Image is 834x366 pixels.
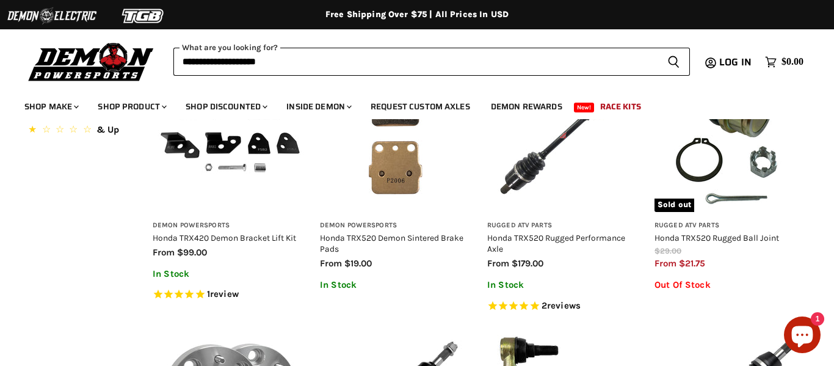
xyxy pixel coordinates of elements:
[591,94,650,119] a: Race Kits
[655,57,810,212] img: Honda TRX520 Rugged Ball Joint
[655,280,810,290] p: Out Of Stock
[320,233,463,254] a: Honda TRX520 Demon Sintered Brake Pads
[176,94,275,119] a: Shop Discounted
[487,57,642,212] img: Honda TRX520 Rugged Performance Axle
[15,94,86,119] a: Shop Make
[487,258,509,269] span: from
[89,94,174,119] a: Shop Product
[719,54,752,70] span: Log in
[655,233,779,243] a: Honda TRX520 Rugged Ball Joint
[153,233,296,243] a: Honda TRX420 Demon Bracket Lift Kit
[15,89,800,119] ul: Main menu
[6,4,98,27] img: Demon Electric Logo 2
[655,258,676,269] span: from
[759,53,810,71] a: $0.00
[487,300,642,313] span: Rated 5.0 out of 5 stars 2 reviews
[98,4,189,27] img: TGB Logo 2
[655,221,810,230] h3: Rugged ATV Parts
[153,57,308,212] img: Honda TRX420 Demon Bracket Lift Kit
[482,94,571,119] a: Demon Rewards
[361,94,479,119] a: Request Custom Axles
[714,57,759,68] a: Log in
[153,269,308,279] p: In Stock
[96,124,119,135] span: & Up
[173,48,690,76] form: Product
[153,221,308,230] h3: Demon Powersports
[320,57,475,212] img: Honda TRX520 Demon Sintered Brake Pads
[781,56,803,68] span: $0.00
[24,40,158,83] img: Demon Powersports
[344,258,372,269] span: $19.00
[153,288,308,301] span: Rated 5.0 out of 5 stars 1 reviews
[679,258,705,269] span: $21.75
[512,258,543,269] span: $179.00
[655,246,681,255] span: $29.00
[574,103,595,112] span: New!
[173,48,658,76] input: When autocomplete results are available use up and down arrows to review and enter to select
[658,48,690,76] button: Search
[547,300,581,311] span: reviews
[780,317,824,356] inbox-online-store-chat: Shopify online store chat
[542,300,581,311] span: 2 reviews
[277,94,359,119] a: Inside Demon
[153,247,175,258] span: from
[487,233,625,254] a: Honda TRX520 Rugged Performance Axle
[655,199,694,212] span: Sold out
[320,258,342,269] span: from
[487,280,642,290] p: In Stock
[487,221,642,230] h3: Rugged ATV Parts
[655,57,810,212] a: Honda TRX520 Rugged Ball JointSold out
[320,221,475,230] h3: Demon Powersports
[26,122,136,140] button: 1 Star.
[320,280,475,290] p: In Stock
